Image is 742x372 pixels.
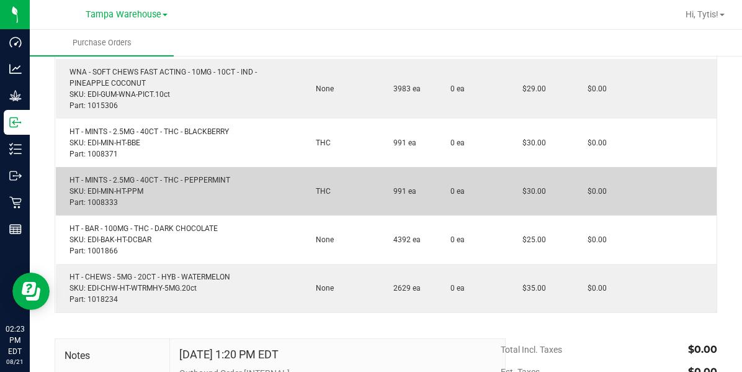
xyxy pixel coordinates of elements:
[450,234,465,245] span: 0 ea
[310,187,331,196] span: THC
[6,324,24,357] p: 02:23 PM EDT
[450,137,465,148] span: 0 ea
[387,84,421,93] span: 3983 ea
[516,138,546,147] span: $30.00
[12,273,50,310] iframe: Resource center
[63,126,295,160] div: HT - MINTS - 2.5MG - 40CT - THC - BLACKBERRY SKU: EDI-MIN-HT-BBE Part: 1008371
[56,37,148,48] span: Purchase Orders
[387,187,416,196] span: 991 ea
[387,138,416,147] span: 991 ea
[63,271,295,305] div: HT - CHEWS - 5MG - 20CT - HYB - WATERMELON SKU: EDI-CHW-HT-WTRMHY-5MG.20ct Part: 1018234
[450,83,465,94] span: 0 ea
[63,175,295,208] div: HT - MINTS - 2.5MG - 40CT - THC - PEPPERMINT SKU: EDI-MIN-HT-PPM Part: 1008333
[6,357,24,366] p: 08/21
[9,223,22,235] inline-svg: Reports
[9,116,22,129] inline-svg: Inbound
[179,348,279,361] h4: [DATE] 1:20 PM EDT
[63,66,295,111] div: WNA - SOFT CHEWS FAST ACTING - 10MG - 10CT - IND - PINEAPPLE COCONUT SKU: EDI-GUM-WNA-PICT.10ct P...
[63,223,295,256] div: HT - BAR - 100MG - THC - DARK CHOCOLATE SKU: EDI-BAK-HT-DCBAR Part: 1001866
[581,235,607,244] span: $0.00
[310,284,334,293] span: None
[387,284,421,293] span: 2629 ea
[86,9,161,20] span: Tampa Warehouse
[688,343,717,355] span: $0.00
[310,235,334,244] span: None
[9,196,22,209] inline-svg: Retail
[387,235,421,244] span: 4392 ea
[9,143,22,155] inline-svg: Inventory
[65,348,160,363] span: Notes
[686,9,718,19] span: Hi, Tytis!
[450,186,465,197] span: 0 ea
[516,284,546,293] span: $35.00
[581,84,607,93] span: $0.00
[9,89,22,102] inline-svg: Grow
[30,30,174,56] a: Purchase Orders
[9,36,22,48] inline-svg: Dashboard
[581,284,607,293] span: $0.00
[9,63,22,75] inline-svg: Analytics
[581,187,607,196] span: $0.00
[581,138,607,147] span: $0.00
[516,235,546,244] span: $25.00
[501,345,562,355] span: Total Incl. Taxes
[310,138,331,147] span: THC
[516,187,546,196] span: $30.00
[450,283,465,294] span: 0 ea
[310,84,334,93] span: None
[516,84,546,93] span: $29.00
[9,170,22,182] inline-svg: Outbound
